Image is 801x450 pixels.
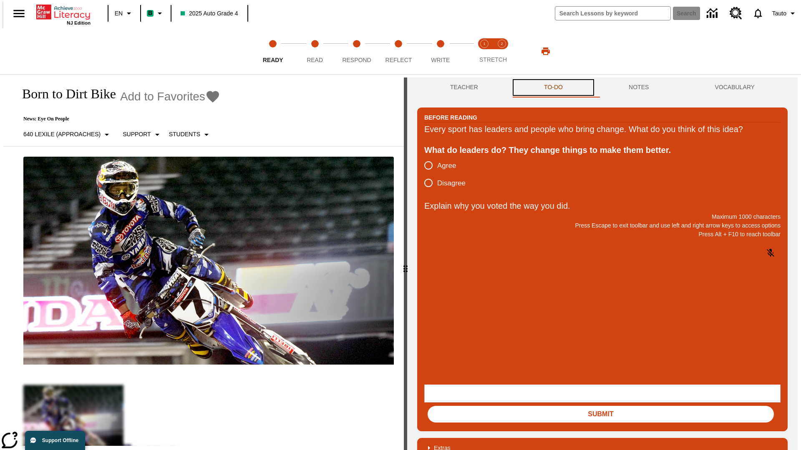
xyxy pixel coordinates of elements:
button: Teacher [417,77,511,97]
button: VOCABULARY [682,77,788,97]
text: 2 [501,42,503,46]
span: Add to Favorites [120,90,205,103]
span: Disagree [437,178,466,189]
div: Home [36,3,91,25]
h2: Before Reading [424,113,477,122]
button: Click to activate and allow voice recognition [761,243,781,263]
button: Select Lexile, 640 Lexile (Approaches) [20,127,115,142]
button: Submit [428,406,774,422]
button: Read step 2 of 5 [290,28,339,74]
p: Press Escape to exit toolbar and use left and right arrow keys to access options [424,221,781,230]
a: Notifications [747,2,769,24]
button: Print [532,44,559,59]
span: EN [115,9,123,18]
button: Ready step 1 of 5 [249,28,297,74]
span: Ready [263,57,283,63]
p: Maximum 1000 characters [424,212,781,221]
div: Press Enter or Spacebar and then press right and left arrow keys to move the slider [404,77,407,450]
span: Tauto [772,9,786,18]
div: Instructional Panel Tabs [417,77,788,97]
button: Boost Class color is mint green. Change class color [144,6,168,21]
img: Motocross racer James Stewart flies through the air on his dirt bike. [23,157,394,365]
div: reading [3,77,404,446]
p: News: Eye On People [13,116,220,122]
button: Reflect step 4 of 5 [374,28,423,74]
text: 1 [483,42,485,46]
button: Scaffolds, Support [119,127,165,142]
button: Respond step 3 of 5 [332,28,381,74]
span: NJ Edition [67,20,91,25]
button: Support Offline [25,431,85,450]
button: TO-DO [511,77,596,97]
input: search field [555,7,670,20]
p: Students [169,130,200,139]
button: NOTES [596,77,682,97]
button: Open side menu [7,1,31,26]
span: Agree [437,160,456,171]
span: Write [431,57,450,63]
span: Respond [342,57,371,63]
span: Support Offline [42,437,78,443]
div: Every sport has leaders and people who bring change. What do you think of this idea? [424,122,781,136]
button: Language: EN, Select a language [111,6,138,21]
body: Explain why you voted the way you did. Maximum 1000 characters Press Alt + F10 to reach toolbar P... [3,7,122,14]
span: B [148,8,152,18]
div: poll [424,157,472,192]
button: Stretch Respond step 2 of 2 [490,28,514,74]
button: Add to Favorites - Born to Dirt Bike [120,89,220,104]
a: Data Center [702,2,725,25]
p: 640 Lexile (Approaches) [23,130,101,139]
p: Explain why you voted the way you did. [424,199,781,212]
p: Support [123,130,151,139]
p: Press Alt + F10 to reach toolbar [424,230,781,239]
button: Stretch Read step 1 of 2 [472,28,496,74]
button: Select Student [166,127,215,142]
span: 2025 Auto Grade 4 [181,9,238,18]
button: Profile/Settings [769,6,801,21]
span: STRETCH [479,56,507,63]
h1: Born to Dirt Bike [13,86,116,102]
div: activity [407,77,798,450]
button: Write step 5 of 5 [416,28,465,74]
a: Resource Center, Will open in new tab [725,2,747,25]
span: Reflect [385,57,412,63]
div: What do leaders do? They change things to make them better. [424,143,781,157]
span: Read [307,57,323,63]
